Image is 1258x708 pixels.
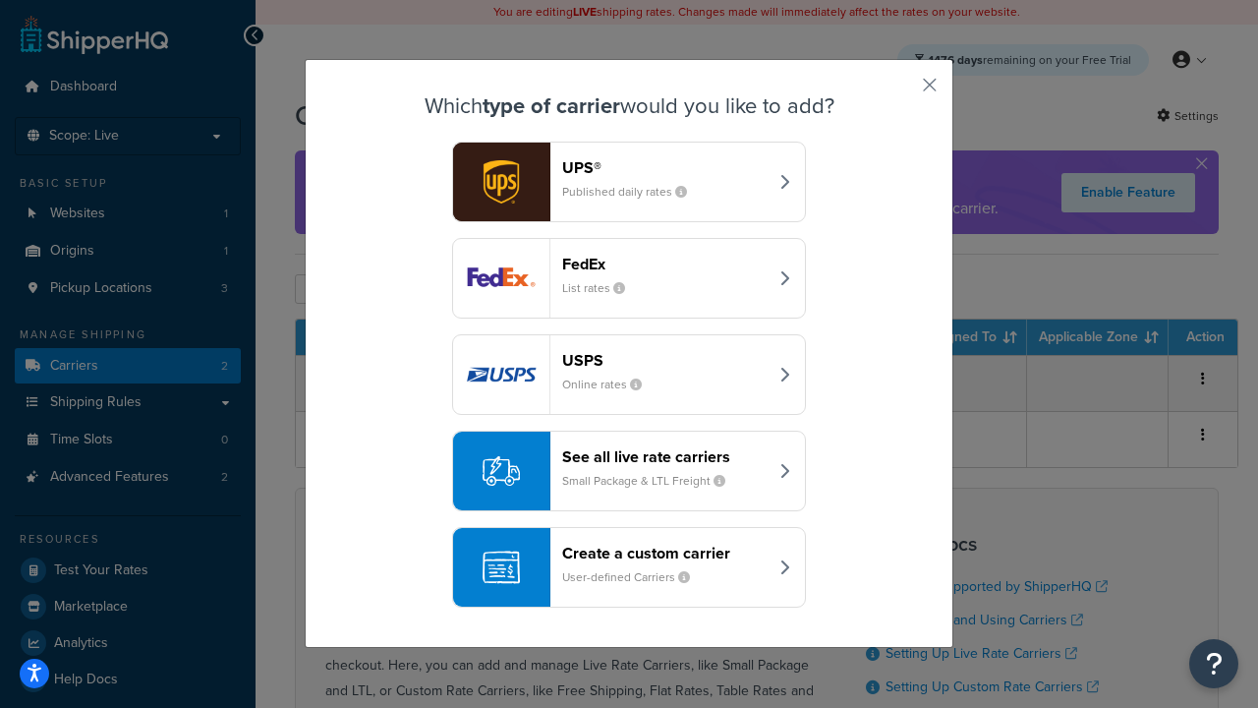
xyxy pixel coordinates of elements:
button: fedEx logoFedExList rates [452,238,806,319]
button: See all live rate carriersSmall Package & LTL Freight [452,431,806,511]
header: FedEx [562,255,768,273]
small: User-defined Carriers [562,568,706,586]
button: usps logoUSPSOnline rates [452,334,806,415]
img: icon-carrier-custom-c93b8a24.svg [483,549,520,586]
header: UPS® [562,158,768,177]
img: icon-carrier-liverate-becf4550.svg [483,452,520,490]
button: ups logoUPS®Published daily rates [452,142,806,222]
header: USPS [562,351,768,370]
header: See all live rate carriers [562,447,768,466]
small: Small Package & LTL Freight [562,472,741,490]
img: ups logo [453,143,549,221]
small: List rates [562,279,641,297]
img: usps logo [453,335,549,414]
header: Create a custom carrier [562,544,768,562]
strong: type of carrier [483,89,620,122]
small: Published daily rates [562,183,703,201]
img: fedEx logo [453,239,549,318]
button: Create a custom carrierUser-defined Carriers [452,527,806,608]
button: Open Resource Center [1189,639,1238,688]
h3: Which would you like to add? [355,94,903,118]
small: Online rates [562,376,658,393]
